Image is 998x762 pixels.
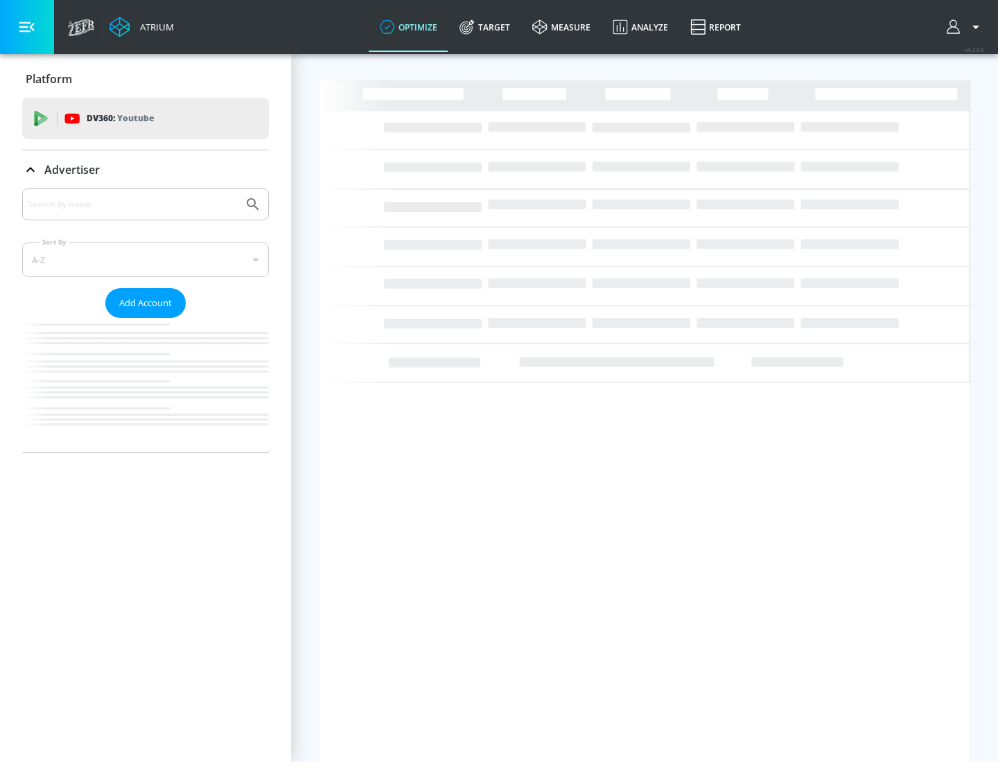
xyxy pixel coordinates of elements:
p: Advertiser [44,162,100,177]
a: Report [679,2,752,52]
a: Analyze [602,2,679,52]
div: Advertiser [22,188,269,452]
span: v 4.24.0 [965,46,984,53]
a: optimize [369,2,448,52]
div: A-Z [22,242,269,277]
div: Atrium [134,21,174,33]
label: Sort By [40,238,69,247]
div: Platform [22,60,269,98]
div: Advertiser [22,150,269,189]
input: Search by name [28,195,238,213]
a: measure [521,2,602,52]
div: DV360: Youtube [22,98,269,139]
p: Platform [26,71,72,87]
a: Target [448,2,521,52]
span: Add Account [119,295,172,311]
a: Atrium [110,17,174,37]
p: Youtube [117,111,154,125]
nav: list of Advertiser [22,318,269,452]
p: DV360: [87,111,154,126]
button: Add Account [105,288,186,318]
